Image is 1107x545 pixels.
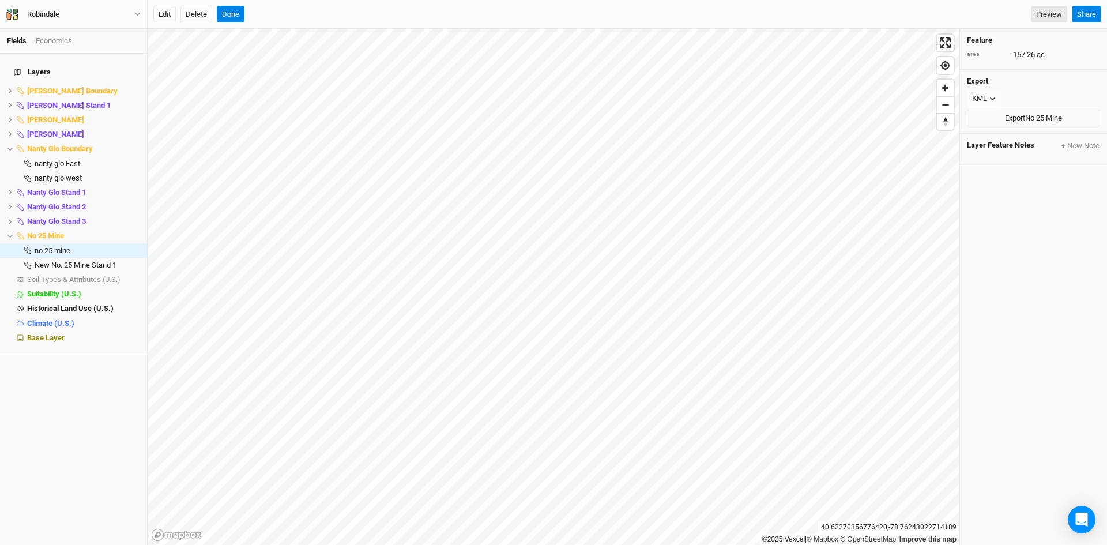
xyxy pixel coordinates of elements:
[27,9,59,20] div: Robindale
[27,319,140,328] div: Climate (U.S.)
[27,319,74,328] span: Climate (U.S.)
[967,50,1007,59] div: area
[27,115,140,125] div: Ernest Boundary
[762,535,805,543] a: ©2025 Vexcel
[27,231,64,240] span: No 25 Mine
[1061,141,1100,151] button: + New Note
[217,6,244,23] button: Done
[6,8,141,21] button: Robindale
[27,202,86,211] span: Nanty Glo Stand 2
[1068,506,1095,533] div: Open Intercom Messenger
[36,36,72,46] div: Economics
[1072,6,1101,23] button: Share
[27,275,121,284] span: Soil Types & Attributes (U.S.)
[35,261,140,270] div: New No. 25 Mine Stand 1
[972,93,987,104] div: KML
[1037,50,1045,60] span: ac
[967,90,1001,107] button: KML
[27,304,140,313] div: Historical Land Use (U.S.)
[27,290,81,298] span: Suitability (U.S.)
[840,535,896,543] a: OpenStreetMap
[27,115,84,124] span: [PERSON_NAME]
[967,141,1034,151] span: Layer Feature Notes
[27,217,86,225] span: Nanty Glo Stand 3
[7,61,140,84] h4: Layers
[967,36,1100,45] h4: Feature
[27,101,140,110] div: Becker Stand 1
[27,304,114,313] span: Historical Land Use (U.S.)
[899,535,957,543] a: Improve this map
[27,101,111,110] span: [PERSON_NAME] Stand 1
[27,87,140,96] div: Becker Boundary
[807,535,838,543] a: Mapbox
[762,533,957,545] div: |
[1031,6,1067,23] a: Preview
[27,290,140,299] div: Suitability (U.S.)
[35,159,80,168] span: nanty glo East
[7,36,27,45] a: Fields
[967,77,1100,86] h4: Export
[27,87,118,95] span: [PERSON_NAME] Boundary
[153,6,176,23] button: Edit
[937,35,954,51] button: Enter fullscreen
[27,275,140,284] div: Soil Types & Attributes (U.S.)
[27,188,86,197] span: Nanty Glo Stand 1
[180,6,212,23] button: Delete
[967,110,1100,127] button: ExportNo 25 Mine
[27,144,140,153] div: Nanty Glo Boundary
[35,159,140,168] div: nanty glo East
[818,521,959,533] div: 40.62270356776420 , -78.76243022714189
[937,57,954,74] button: Find my location
[937,114,954,130] span: Reset bearing to north
[35,174,82,182] span: nanty glo west
[27,130,84,138] span: [PERSON_NAME]
[35,261,116,269] span: New No. 25 Mine Stand 1
[27,130,140,139] div: Ernest Stands
[27,217,140,226] div: Nanty Glo Stand 3
[937,80,954,96] button: Zoom in
[27,188,140,197] div: Nanty Glo Stand 1
[35,246,70,255] span: no 25 mine
[937,97,954,113] span: Zoom out
[937,96,954,113] button: Zoom out
[27,333,140,343] div: Base Layer
[27,333,65,342] span: Base Layer
[967,50,1100,60] div: 157.26
[35,246,140,255] div: no 25 mine
[27,231,140,240] div: No 25 Mine
[27,144,93,153] span: Nanty Glo Boundary
[148,29,959,545] canvas: Map
[937,113,954,130] button: Reset bearing to north
[35,174,140,183] div: nanty glo west
[151,528,202,542] a: Mapbox logo
[27,202,140,212] div: Nanty Glo Stand 2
